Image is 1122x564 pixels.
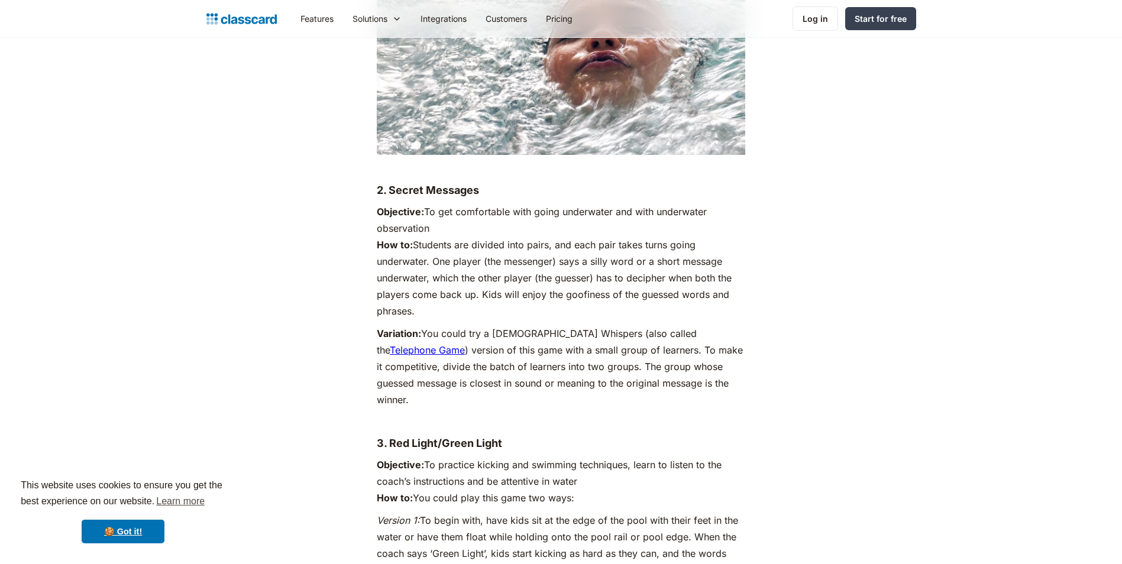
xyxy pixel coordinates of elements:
[377,456,745,506] p: To practice kicking and swimming techniques, learn to listen to the coach’s instructions and be a...
[390,344,465,356] a: Telephone Game
[206,11,277,27] a: home
[377,514,420,526] em: Version 1:
[377,459,424,471] strong: Objective:
[803,12,828,25] div: Log in
[353,12,387,25] div: Solutions
[377,492,413,504] strong: How to:
[476,5,536,32] a: Customers
[343,5,411,32] div: Solutions
[9,467,237,555] div: cookieconsent
[377,436,745,450] h4: 3. Red Light/Green Light
[377,328,421,339] strong: Variation:
[377,239,413,251] strong: How to:
[154,492,206,510] a: learn more about cookies
[855,12,907,25] div: Start for free
[536,5,582,32] a: Pricing
[82,520,164,543] a: dismiss cookie message
[377,203,745,319] p: To get comfortable with going underwater and with underwater observation Students are divided int...
[377,414,745,430] p: ‍
[377,325,745,408] p: You could try a [DEMOGRAPHIC_DATA] Whispers (also called the ) version of this game with a small ...
[377,183,745,197] h4: 2. Secret Messages
[411,5,476,32] a: Integrations
[793,7,838,31] a: Log in
[291,5,343,32] a: Features
[845,7,916,30] a: Start for free
[377,206,424,218] strong: Objective:
[21,478,225,510] span: This website uses cookies to ensure you get the best experience on our website.
[377,161,745,177] p: ‍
